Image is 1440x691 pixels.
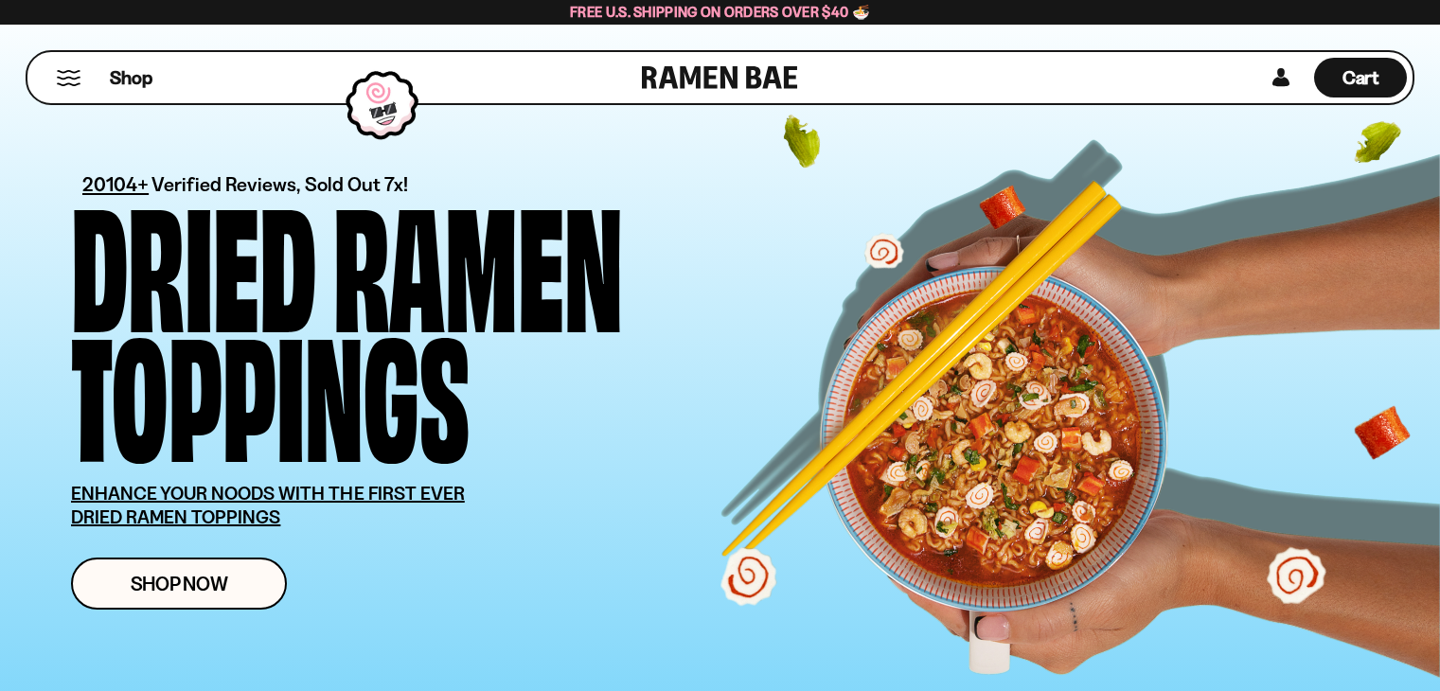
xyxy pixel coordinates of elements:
[71,558,287,610] a: Shop Now
[110,65,152,91] span: Shop
[333,194,623,324] div: Ramen
[1342,66,1379,89] span: Cart
[1314,52,1407,103] a: Cart
[570,3,870,21] span: Free U.S. Shipping on Orders over $40 🍜
[131,574,228,594] span: Shop Now
[56,70,81,86] button: Mobile Menu Trigger
[71,194,316,324] div: Dried
[71,324,470,453] div: Toppings
[71,482,465,528] u: ENHANCE YOUR NOODS WITH THE FIRST EVER DRIED RAMEN TOPPINGS
[110,58,152,97] a: Shop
